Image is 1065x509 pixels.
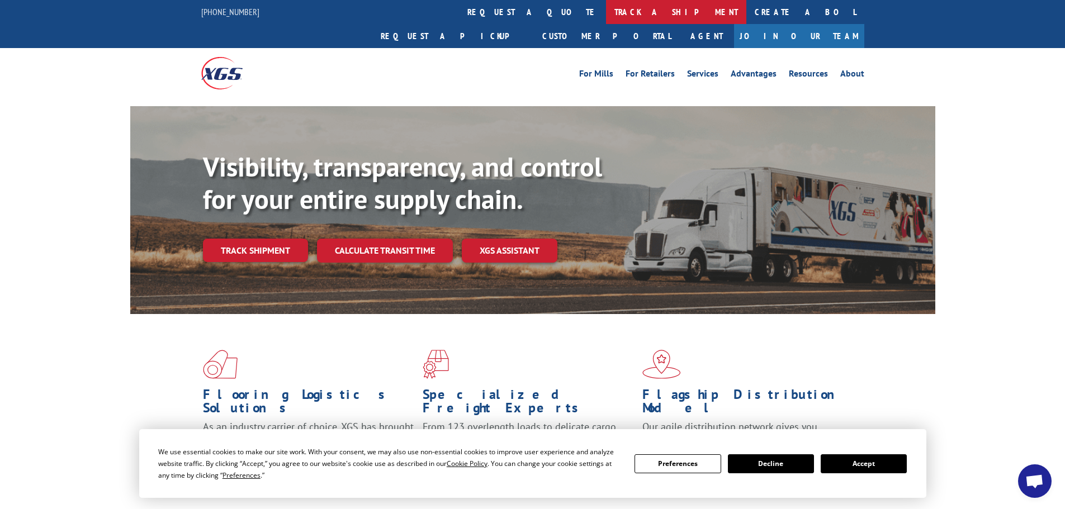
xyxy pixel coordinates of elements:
[635,454,721,473] button: Preferences
[626,69,675,82] a: For Retailers
[317,239,453,263] a: Calculate transit time
[203,149,602,216] b: Visibility, transparency, and control for your entire supply chain.
[203,388,414,420] h1: Flooring Logistics Solutions
[223,470,261,480] span: Preferences
[534,24,679,48] a: Customer Portal
[1018,464,1052,498] a: Open chat
[201,6,259,17] a: [PHONE_NUMBER]
[728,454,814,473] button: Decline
[158,446,621,481] div: We use essential cookies to make our site work. With your consent, we may also use non-essential ...
[687,69,718,82] a: Services
[203,350,238,379] img: xgs-icon-total-supply-chain-intelligence-red
[789,69,828,82] a: Resources
[423,350,449,379] img: xgs-icon-focused-on-flooring-red
[139,429,926,498] div: Cookie Consent Prompt
[642,388,854,420] h1: Flagship Distribution Model
[734,24,864,48] a: Join Our Team
[679,24,734,48] a: Agent
[642,420,848,446] span: Our agile distribution network gives you nationwide inventory management on demand.
[423,388,634,420] h1: Specialized Freight Experts
[203,420,414,460] span: As an industry carrier of choice, XGS has brought innovation and dedication to flooring logistics...
[462,239,557,263] a: XGS ASSISTANT
[203,239,308,262] a: Track shipment
[731,69,777,82] a: Advantages
[821,454,907,473] button: Accept
[642,350,681,379] img: xgs-icon-flagship-distribution-model-red
[372,24,534,48] a: Request a pickup
[840,69,864,82] a: About
[579,69,613,82] a: For Mills
[423,420,634,470] p: From 123 overlength loads to delicate cargo, our experienced staff knows the best way to move you...
[447,459,487,468] span: Cookie Policy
